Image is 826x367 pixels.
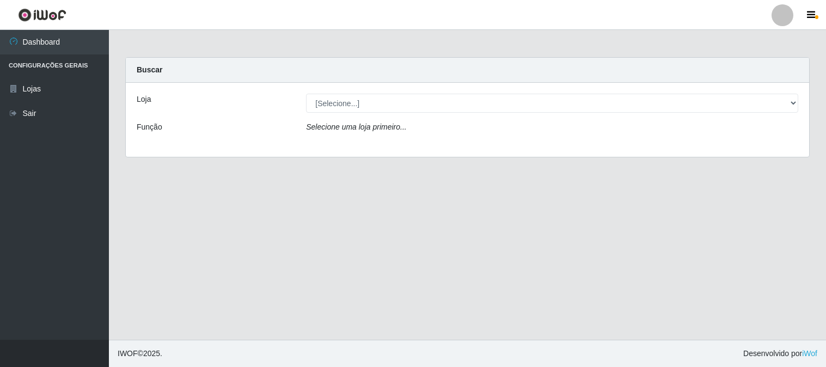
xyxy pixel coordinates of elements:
[18,8,66,22] img: CoreUI Logo
[137,65,162,74] strong: Buscar
[306,123,406,131] i: Selecione uma loja primeiro...
[118,348,162,359] span: © 2025 .
[137,121,162,133] label: Função
[743,348,817,359] span: Desenvolvido por
[118,349,138,358] span: IWOF
[137,94,151,105] label: Loja
[802,349,817,358] a: iWof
